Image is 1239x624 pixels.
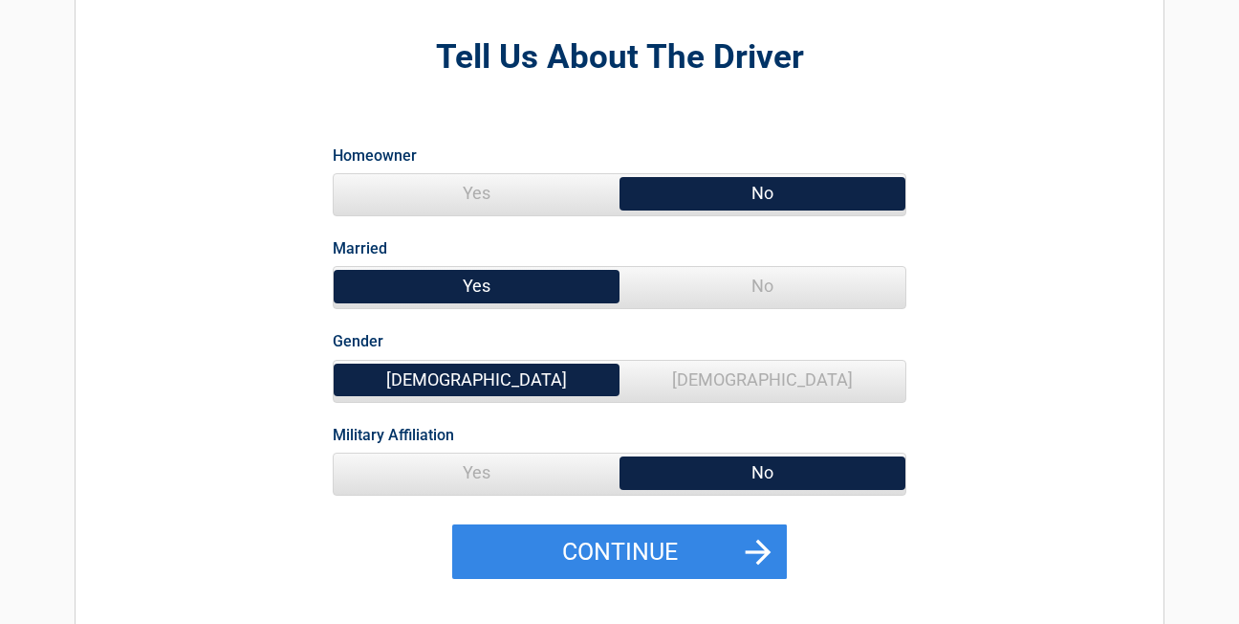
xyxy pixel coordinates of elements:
span: No [619,267,905,305]
label: Homeowner [333,143,417,168]
span: No [619,174,905,212]
label: Gender [333,328,383,354]
span: Yes [334,454,619,492]
button: Continue [452,524,787,580]
span: Yes [334,174,619,212]
span: Yes [334,267,619,305]
label: Married [333,235,387,261]
label: Military Affiliation [333,422,454,448]
span: [DEMOGRAPHIC_DATA] [619,361,905,399]
h2: Tell Us About The Driver [181,35,1058,80]
span: [DEMOGRAPHIC_DATA] [334,361,619,399]
span: No [619,454,905,492]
